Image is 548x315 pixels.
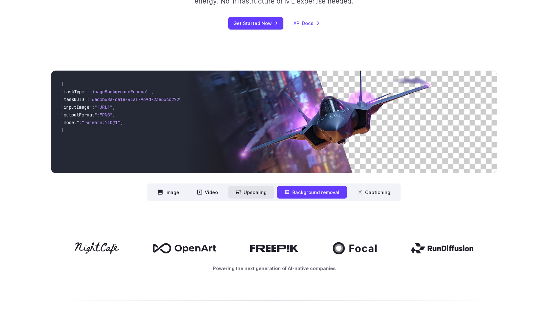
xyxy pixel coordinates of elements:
[92,104,95,110] span: :
[112,104,115,110] span: ,
[228,17,283,30] a: Get Started Now
[112,112,115,118] span: ,
[185,71,497,173] img: Futuristic stealth jet streaking through a neon-lit cityscape with glowing purple exhaust
[61,127,64,133] span: }
[97,112,100,118] span: :
[294,20,320,27] a: API Docs
[87,89,89,95] span: :
[120,120,123,125] span: ,
[100,112,112,118] span: "PNG"
[350,186,398,199] button: Captioning
[61,104,92,110] span: "inputImage"
[228,186,274,199] button: Upscaling
[61,89,87,95] span: "taskType"
[51,265,497,272] p: Powering the next generation of AI-native companies
[150,186,187,199] button: Image
[82,120,120,125] span: "runware:110@1"
[189,186,226,199] button: Video
[95,104,112,110] span: "[URL]"
[61,120,79,125] span: "model"
[79,120,82,125] span: :
[89,97,187,102] span: "6adbb68a-ca18-41af-969d-23e65cc2729c"
[87,97,89,102] span: :
[61,97,87,102] span: "taskUUID"
[89,89,151,95] span: "imageBackgroundRemoval"
[277,186,347,199] button: Background removal
[151,89,154,95] span: ,
[61,112,97,118] span: "outputFormat"
[61,81,64,87] span: {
